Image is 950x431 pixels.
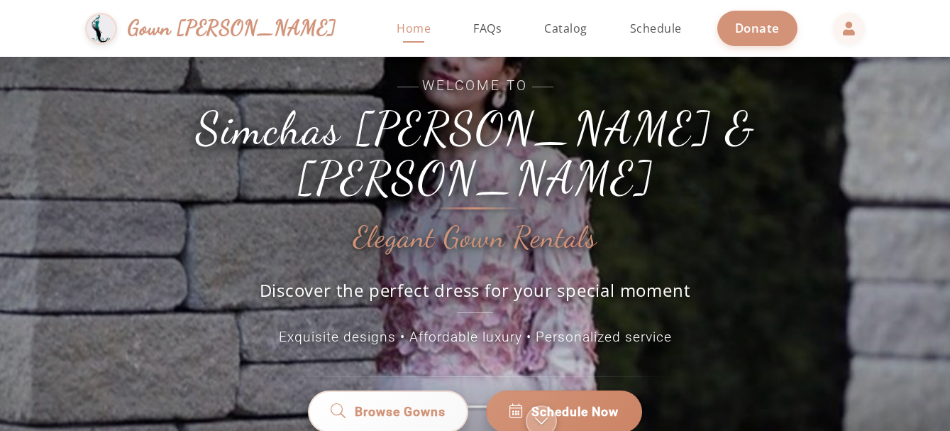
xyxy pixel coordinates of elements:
[353,222,597,254] h2: Elegant Gown Rentals
[397,21,431,36] span: Home
[245,278,706,313] p: Discover the perfect dress for your special moment
[85,13,117,45] img: Gown Gmach Logo
[85,9,350,48] a: Gown [PERSON_NAME]
[473,21,502,36] span: FAQs
[630,21,682,36] span: Schedule
[544,21,587,36] span: Catalog
[717,11,797,45] a: Donate
[156,104,795,204] h1: Simchas [PERSON_NAME] & [PERSON_NAME]
[355,403,446,421] span: Browse Gowns
[128,13,336,43] span: Gown [PERSON_NAME]
[156,76,795,97] span: Welcome to
[156,327,795,348] p: Exquisite designs • Affordable luxury • Personalized service
[531,403,619,421] span: Schedule Now
[735,20,780,36] span: Donate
